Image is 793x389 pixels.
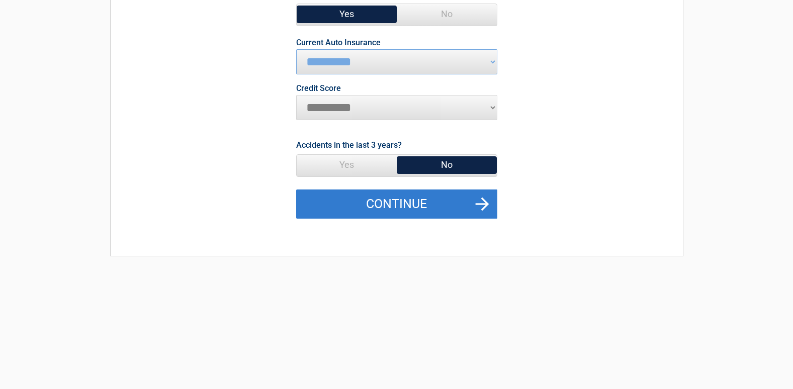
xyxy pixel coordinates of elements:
button: Continue [296,189,497,219]
label: Current Auto Insurance [296,39,381,47]
label: Accidents in the last 3 years? [296,138,402,152]
span: No [397,155,497,175]
span: Yes [297,4,397,24]
span: No [397,4,497,24]
label: Credit Score [296,84,341,92]
span: Yes [297,155,397,175]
